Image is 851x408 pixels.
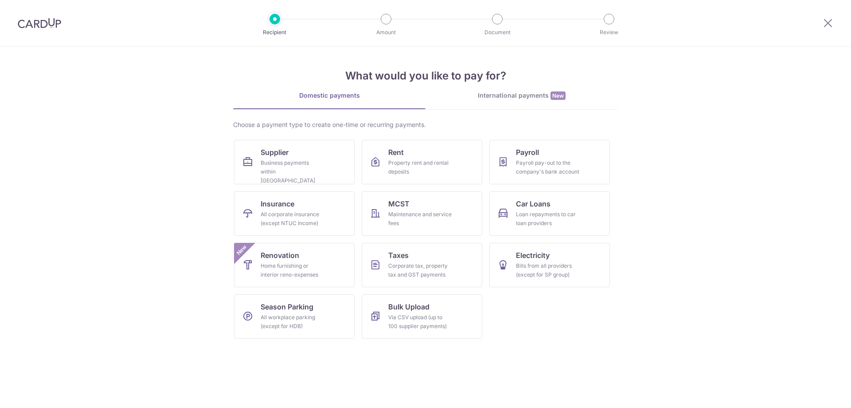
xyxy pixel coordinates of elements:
span: Renovation [261,250,299,261]
div: Bills from all providers (except for SP group) [516,261,580,279]
span: Rent [388,147,404,158]
p: Recipient [242,28,308,37]
div: Payroll pay-out to the company's bank account [516,158,580,176]
div: Business payments within [GEOGRAPHIC_DATA] [261,158,324,185]
span: New [234,243,249,257]
span: Electricity [516,250,550,261]
span: Season Parking [261,301,313,312]
a: InsuranceAll corporate insurance (except NTUC Income) [234,191,355,236]
a: TaxesCorporate tax, property tax and GST payments [362,243,482,287]
div: Corporate tax, property tax and GST payments [388,261,452,279]
div: Maintenance and service fees [388,210,452,228]
img: CardUp [18,18,61,28]
a: PayrollPayroll pay-out to the company's bank account [489,140,610,184]
span: Supplier [261,147,289,158]
div: Via CSV upload (up to 100 supplier payments) [388,313,452,331]
a: RenovationHome furnishing or interior reno-expensesNew [234,243,355,287]
span: MCST [388,198,410,209]
h4: What would you like to pay for? [233,68,618,84]
a: Bulk UploadVia CSV upload (up to 100 supplier payments) [362,294,482,339]
div: All workplace parking (except for HDB) [261,313,324,331]
a: MCSTMaintenance and service fees [362,191,482,236]
div: Home furnishing or interior reno-expenses [261,261,324,279]
div: Loan repayments to car loan providers [516,210,580,228]
div: Domestic payments [233,91,425,100]
div: Property rent and rental deposits [388,158,452,176]
iframe: Opens a widget where you can find more information [794,381,842,404]
a: SupplierBusiness payments within [GEOGRAPHIC_DATA] [234,140,355,184]
a: Season ParkingAll workplace parking (except for HDB) [234,294,355,339]
span: New [550,91,566,100]
span: Bulk Upload [388,301,429,312]
div: International payments [425,91,618,100]
span: Car Loans [516,198,550,209]
a: RentProperty rent and rental deposits [362,140,482,184]
p: Document [465,28,530,37]
span: Insurance [261,198,294,209]
span: Payroll [516,147,539,158]
div: Choose a payment type to create one-time or recurring payments. [233,120,618,129]
a: Car LoansLoan repayments to car loan providers [489,191,610,236]
div: All corporate insurance (except NTUC Income) [261,210,324,228]
p: Amount [353,28,419,37]
p: Review [576,28,642,37]
span: Taxes [388,250,409,261]
a: ElectricityBills from all providers (except for SP group) [489,243,610,287]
